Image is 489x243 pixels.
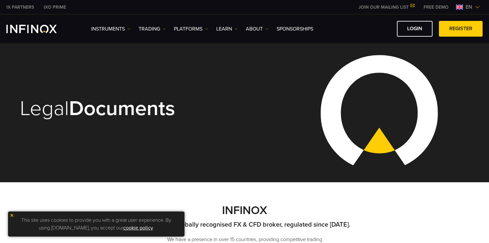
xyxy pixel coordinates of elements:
[463,3,475,11] span: en
[139,25,166,33] a: TRADING
[11,215,181,233] p: This site uses cookies to provide you with a great user experience. By using [DOMAIN_NAME], you a...
[6,25,72,33] a: INFINOX Logo
[354,4,419,10] a: JOIN OUR MAILING LIST
[2,4,39,11] a: INFINOX
[69,96,175,121] strong: Documents
[10,213,14,218] img: yellow close icon
[174,25,208,33] a: PLATFORMS
[397,21,433,37] a: LOGIN
[277,25,313,33] a: SPONSORSHIPS
[216,25,238,33] a: Learn
[139,221,350,229] strong: INFINOX is a globally recognised FX & CFD broker, regulated since [DATE].
[20,98,236,120] h1: Legal
[222,203,267,217] strong: INFINOX
[246,25,269,33] a: ABOUT
[439,21,483,37] a: REGISTER
[39,4,71,11] a: INFINOX
[91,25,131,33] a: Instruments
[419,4,453,11] a: INFINOX MENU
[123,225,153,231] a: cookie policy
